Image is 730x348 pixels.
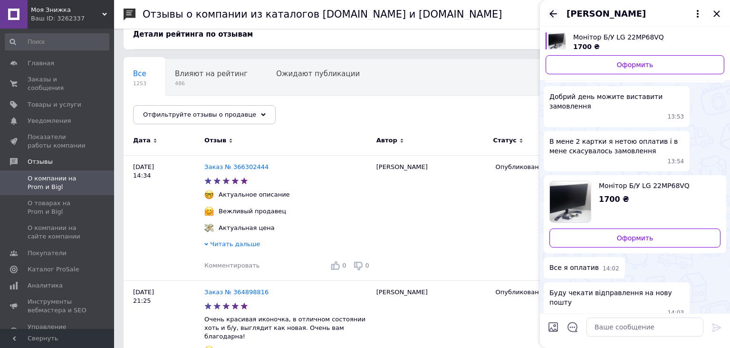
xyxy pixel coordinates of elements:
span: Каталог ProSale [28,265,79,274]
button: Открыть шаблоны ответов [567,321,579,333]
a: Посмотреть товар [546,32,724,51]
img: :hugging_face: [204,207,214,216]
span: Все я оплатив [549,263,599,273]
span: Дата [133,136,151,145]
span: Статус [493,136,517,145]
div: Опубликованы без комментария [124,96,255,132]
span: Комментировать [204,262,259,269]
span: Покупатели [28,249,67,258]
img: 6621851681_w640_h640_monitor-bu-lg.jpg [548,32,566,50]
img: 6621851681_w640_h640_monitor-bu-lg.jpg [550,181,591,222]
div: [PERSON_NAME] [372,155,491,280]
span: 486 [175,80,248,87]
div: Актуальное описание [216,190,292,199]
span: Товары и услуги [28,100,81,109]
span: 1253 [133,80,146,87]
span: Влияют на рейтинг [175,70,248,78]
a: Заказ № 366302444 [204,163,269,170]
span: Инструменты вебмастера и SEO [28,298,88,315]
span: Монітор Б/У LG 22MP68VQ [573,32,717,42]
span: Читать дальше [210,240,260,248]
span: [PERSON_NAME] [567,8,646,20]
span: Главная [28,59,54,68]
p: Очень красивая иконочка, в отличном состоянии хоть и б/у, выглядит как новая. Очень вам благодарна! [204,315,372,341]
a: Заказ № 364898816 [204,288,269,296]
div: Читать дальше [204,240,372,251]
span: Детали рейтинга по отзывам [133,30,253,39]
h1: Отзывы о компании из каталогов [DOMAIN_NAME] и [DOMAIN_NAME] [143,9,502,20]
button: Закрыть [711,8,722,20]
div: Вежливый продавец [216,207,288,216]
span: Моя Знижка [31,6,102,14]
a: Оформить [549,229,720,248]
span: Отфильтруйте отзывы о продавце [143,111,256,118]
span: Аналитика [28,281,63,290]
button: [PERSON_NAME] [567,8,703,20]
span: Управление сайтом [28,323,88,340]
span: О товарах на Prom и Bigl [28,199,88,216]
div: Детали рейтинга по отзывам [133,30,711,40]
span: Все [133,70,146,78]
img: :money_with_wings: [204,223,214,233]
span: Монітор Б/У LG 22MP68VQ [599,181,713,190]
a: Оформить [546,55,724,74]
span: 0 [342,262,346,269]
div: Комментировать [204,261,259,270]
span: 0 [365,262,369,269]
span: Ожидают публикации [276,70,360,78]
div: [DATE] 14:34 [124,155,204,280]
span: О компании на сайте компании [28,224,88,241]
span: 14:02 12.10.2025 [603,265,619,273]
div: Опубликован [496,163,601,171]
span: Показатели работы компании [28,133,88,150]
span: 1700 ₴ [599,195,629,204]
span: 13:53 12.10.2025 [668,113,684,121]
button: Назад [547,8,559,20]
span: Отзыв [204,136,226,145]
span: Заказы и сообщения [28,75,88,92]
span: 1700 ₴ [573,43,600,50]
span: 13:54 12.10.2025 [668,158,684,166]
div: Опубликован [496,288,601,297]
div: Актуальная цена [216,224,277,232]
div: Ваш ID: 3262337 [31,14,114,23]
span: Добрий день можите виставити замовлення [549,92,684,111]
span: Отзывы [28,158,53,166]
img: :nerd_face: [204,190,214,199]
span: Автор [376,136,397,145]
span: Буду чекати відправлення на нову пошту [549,288,684,307]
span: Опубликованы без комме... [133,106,236,114]
a: Посмотреть товар [549,181,720,223]
input: Поиск [5,33,109,50]
span: О компании на Prom и Bigl [28,174,88,191]
span: Уведомления [28,117,71,125]
span: В мене 2 картки я нетою оплатив і в мене скасувалось замовлення [549,137,684,156]
span: 14:03 12.10.2025 [668,309,684,317]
